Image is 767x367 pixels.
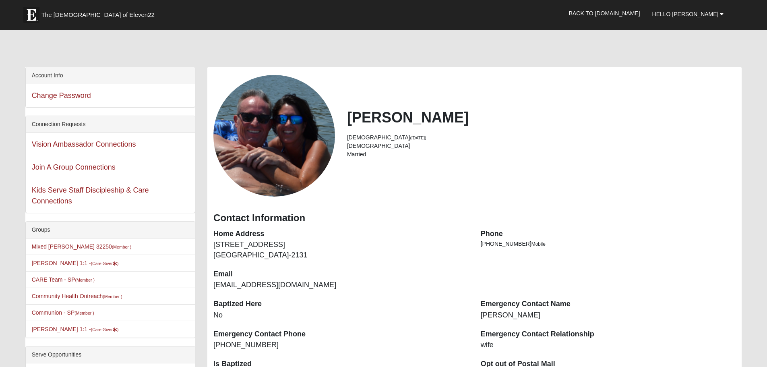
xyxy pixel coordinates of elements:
[23,7,39,23] img: Eleven22 logo
[41,11,155,19] span: The [DEMOGRAPHIC_DATA] of Eleven22
[481,340,736,350] dd: wife
[410,135,426,140] small: ([DATE])
[481,240,736,248] li: [PHONE_NUMBER]
[26,346,195,363] div: Serve Opportunities
[26,67,195,84] div: Account Info
[213,240,469,260] dd: [STREET_ADDRESS] [GEOGRAPHIC_DATA]-2131
[652,11,719,17] span: Hello [PERSON_NAME]
[213,280,469,290] dd: [EMAIL_ADDRESS][DOMAIN_NAME]
[32,163,116,171] a: Join A Group Connections
[481,229,736,239] dt: Phone
[213,212,736,224] h3: Contact Information
[347,150,736,159] li: Married
[531,241,546,247] span: Mobile
[103,294,122,299] small: (Member )
[347,133,736,142] li: [DEMOGRAPHIC_DATA]
[347,109,736,126] h2: [PERSON_NAME]
[32,293,122,299] a: Community Health Outreach(Member )
[213,340,469,350] dd: [PHONE_NUMBER]
[481,310,736,321] dd: [PERSON_NAME]
[91,261,119,266] small: (Care Giver )
[481,299,736,309] dt: Emergency Contact Name
[26,222,195,238] div: Groups
[19,3,180,23] a: The [DEMOGRAPHIC_DATA] of Eleven22
[213,329,469,340] dt: Emergency Contact Phone
[646,4,730,24] a: Hello [PERSON_NAME]
[563,3,646,23] a: Back to [DOMAIN_NAME]
[213,269,469,280] dt: Email
[75,278,95,282] small: (Member )
[481,329,736,340] dt: Emergency Contact Relationship
[112,245,131,249] small: (Member )
[32,186,149,205] a: Kids Serve Staff Discipleship & Care Connections
[32,260,119,266] a: [PERSON_NAME] 1:1 -(Care Giver)
[347,142,736,150] li: [DEMOGRAPHIC_DATA]
[213,310,469,321] dd: No
[32,326,119,332] a: [PERSON_NAME] 1:1 -(Care Giver)
[32,309,94,316] a: Communion - SP(Member )
[213,299,469,309] dt: Baptized Here
[26,116,195,133] div: Connection Requests
[213,229,469,239] dt: Home Address
[213,75,335,197] a: View Fullsize Photo
[32,91,91,100] a: Change Password
[74,311,94,315] small: (Member )
[32,243,132,250] a: Mixed [PERSON_NAME] 32250(Member )
[32,140,136,148] a: Vision Ambassador Connections
[91,327,119,332] small: (Care Giver )
[32,276,95,283] a: CARE Team - SP(Member )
